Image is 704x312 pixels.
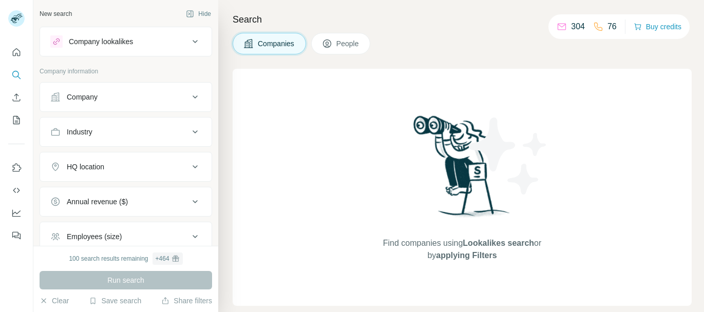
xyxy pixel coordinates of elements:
p: Company information [40,67,212,76]
button: Annual revenue ($) [40,189,212,214]
span: People [336,38,360,49]
button: Industry [40,120,212,144]
button: Feedback [8,226,25,245]
button: Share filters [161,296,212,306]
button: Use Surfe API [8,181,25,200]
div: HQ location [67,162,104,172]
button: Use Surfe on LinkedIn [8,159,25,177]
button: Enrich CSV [8,88,25,107]
button: Hide [179,6,218,22]
span: Find companies using or by [380,237,544,262]
button: My lists [8,111,25,129]
p: 76 [607,21,617,33]
div: New search [40,9,72,18]
span: applying Filters [436,251,497,260]
p: 304 [571,21,585,33]
button: Company [40,85,212,109]
button: Employees (size) [40,224,212,249]
button: Search [8,66,25,84]
button: Buy credits [634,19,681,34]
div: Company lookalikes [69,36,133,47]
div: 100 search results remaining [69,252,182,265]
span: Lookalikes search [463,239,534,247]
span: Companies [258,38,295,49]
div: Employees (size) [67,231,122,242]
button: Company lookalikes [40,29,212,54]
div: Annual revenue ($) [67,197,128,207]
div: Company [67,92,98,102]
button: Dashboard [8,204,25,222]
img: Surfe Illustration - Woman searching with binoculars [409,113,516,227]
img: Surfe Illustration - Stars [462,110,555,202]
div: Industry [67,127,92,137]
button: Quick start [8,43,25,62]
h4: Search [233,12,692,27]
button: Clear [40,296,69,306]
button: Save search [89,296,141,306]
button: HQ location [40,154,212,179]
div: + 464 [156,254,169,263]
